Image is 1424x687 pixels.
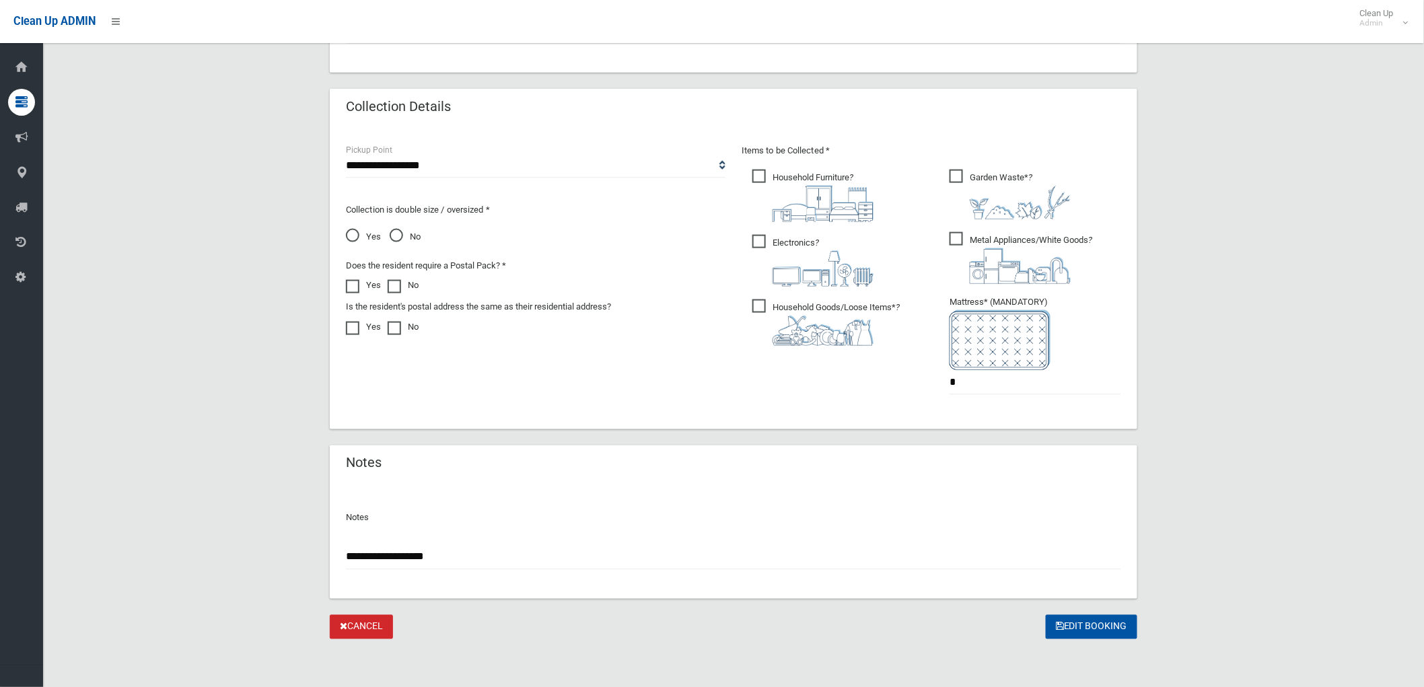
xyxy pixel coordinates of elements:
i: ? [773,172,874,222]
label: Does the resident require a Postal Pack? * [346,258,506,274]
span: Clean Up [1353,8,1407,28]
label: Is the resident's postal address the same as their residential address? [346,299,611,315]
span: Household Goods/Loose Items* [752,299,900,346]
img: e7408bece873d2c1783593a074e5cb2f.png [950,310,1051,370]
span: Mattress* (MANDATORY) [950,297,1121,370]
img: aa9efdbe659d29b613fca23ba79d85cb.png [773,186,874,222]
label: No [388,277,419,293]
span: Clean Up ADMIN [13,15,96,28]
p: Collection is double size / oversized * [346,202,725,218]
span: Garden Waste* [950,170,1071,219]
a: Cancel [330,615,393,640]
span: Metal Appliances/White Goods [950,232,1092,284]
i: ? [773,302,900,346]
i: ? [970,172,1071,219]
span: No [390,229,421,245]
img: 394712a680b73dbc3d2a6a3a7ffe5a07.png [773,251,874,287]
img: b13cc3517677393f34c0a387616ef184.png [773,316,874,346]
span: Electronics [752,235,874,287]
label: No [388,319,419,335]
label: Yes [346,319,381,335]
span: Household Furniture [752,170,874,222]
span: Yes [346,229,381,245]
header: Collection Details [330,94,467,120]
button: Edit Booking [1046,615,1137,640]
label: Yes [346,277,381,293]
i: ? [773,238,874,287]
small: Admin [1360,18,1394,28]
header: Notes [330,450,398,476]
img: 36c1b0289cb1767239cdd3de9e694f19.png [970,248,1071,284]
p: Notes [346,510,1121,526]
p: Items to be Collected * [742,143,1121,159]
img: 4fd8a5c772b2c999c83690221e5242e0.png [970,186,1071,219]
i: ? [970,235,1092,284]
